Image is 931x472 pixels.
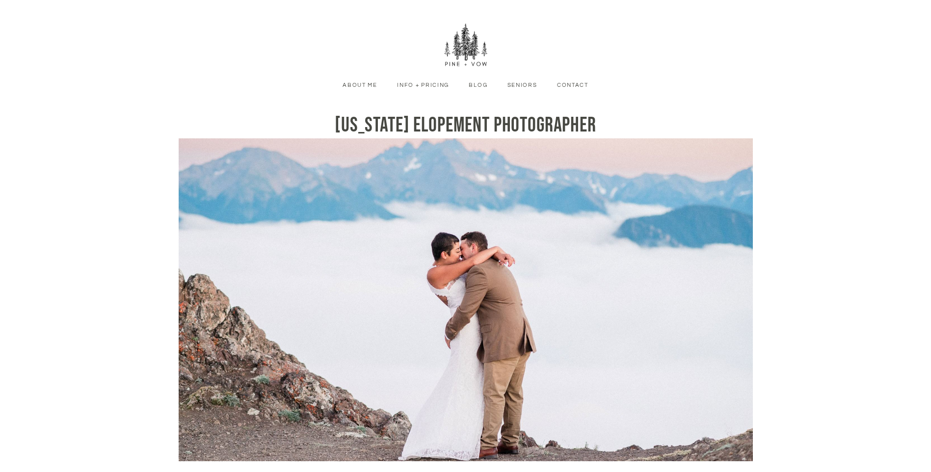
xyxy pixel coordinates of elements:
[335,81,385,90] a: About Me
[500,81,544,90] a: Seniors
[550,81,596,90] a: Contact
[179,85,753,468] img: Bride and Groom kiss on top of mountain in Olympic National Park. Photo by Washington Elopement P...
[390,81,456,90] a: Info + Pricing
[444,24,488,68] img: Pine + Vow
[335,113,596,138] span: [US_STATE] Elopement Photographer
[461,81,495,90] a: Blog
